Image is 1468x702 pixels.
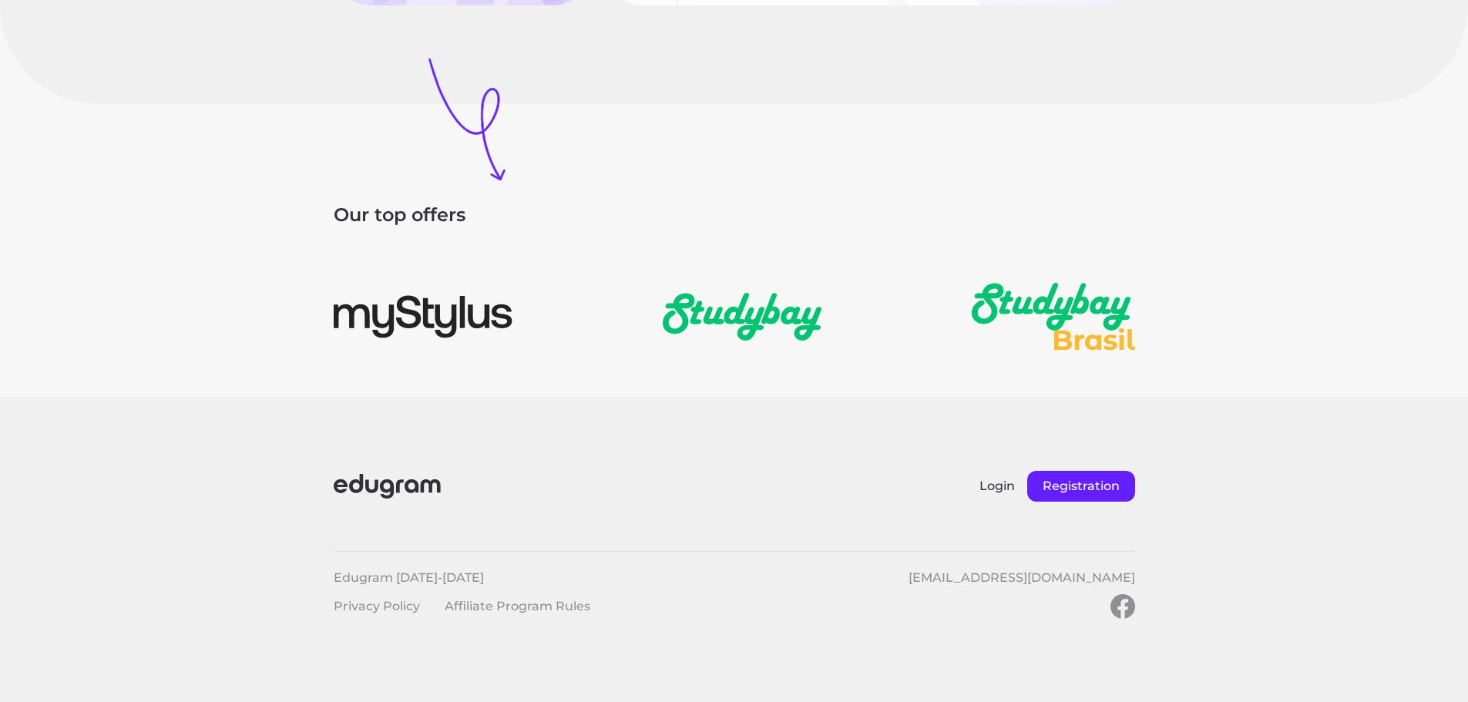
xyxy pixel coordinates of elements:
img: Next arrow [428,58,506,181]
img: Logo: Studybay [663,283,821,351]
span: Edugram [DATE]-[DATE] [334,570,509,585]
img: Logo: Studybay Brazil [972,283,1135,351]
a: Affiliate Program Rules [445,599,590,613]
img: Logo: MyStylus [334,283,512,351]
button: Registration [1027,471,1135,502]
a: [EMAIL_ADDRESS][DOMAIN_NAME] [884,570,1135,585]
button: Login [979,479,1015,493]
p: Our top offers [334,203,1135,227]
a: Privacy Policy [334,599,420,613]
img: Edugram Logo [334,474,441,499]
